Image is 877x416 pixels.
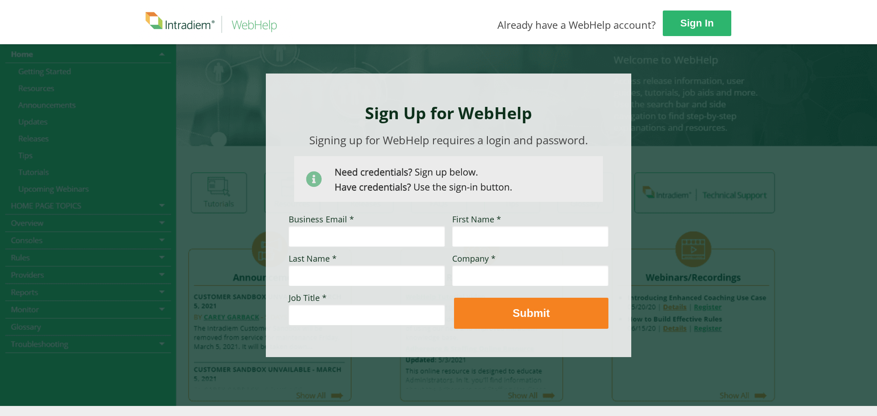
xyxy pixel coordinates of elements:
span: Already have a WebHelp account? [497,18,656,32]
span: First Name * [452,214,501,225]
strong: Sign In [680,17,713,29]
span: Business Email * [289,214,354,225]
span: Signing up for WebHelp requires a login and password. [309,132,588,147]
strong: Submit [512,307,549,319]
span: Company * [452,253,496,264]
a: Sign In [663,11,731,36]
img: Need Credentials? Sign up below. Have Credentials? Use the sign-in button. [294,156,603,202]
span: Last Name * [289,253,337,264]
strong: Sign Up for WebHelp [365,102,532,124]
span: Job Title * [289,292,327,303]
button: Submit [454,298,608,329]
